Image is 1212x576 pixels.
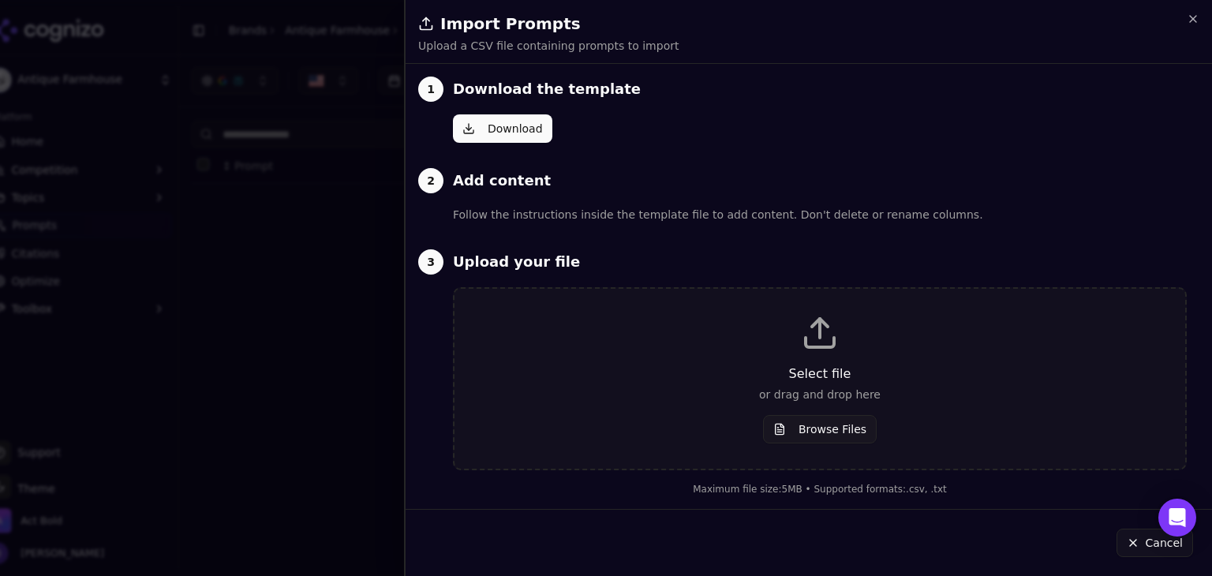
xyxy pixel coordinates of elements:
h3: Download the template [453,78,641,100]
div: 1 [418,77,443,102]
div: 3 [418,249,443,275]
button: Download [453,114,552,143]
button: Cancel [1117,529,1193,557]
h3: Add content [453,170,551,192]
div: 2 [418,168,443,193]
div: Maximum file size: 5 MB • Supported formats: .csv, .txt [453,483,1187,496]
p: Select file [480,365,1160,383]
p: Upload a CSV file containing prompts to import [418,38,679,54]
h3: Upload your file [453,251,580,273]
p: or drag and drop here [480,387,1160,402]
button: Browse Files [763,415,877,443]
h2: Import Prompts [418,13,1199,35]
p: Follow the instructions inside the template file to add content. Don't delete or rename columns. [453,206,1187,224]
